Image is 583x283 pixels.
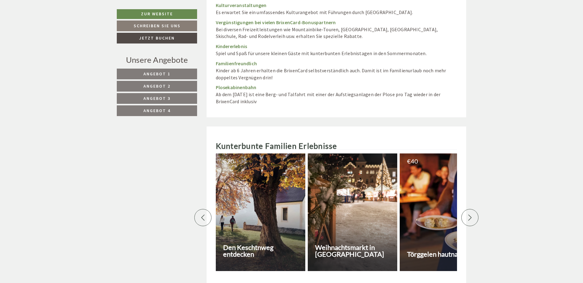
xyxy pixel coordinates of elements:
p: Spiel und Spaß für unsere kleinen Gäste mit kunterbunten Erlebnistagen in den Sommermonaten. [216,43,457,57]
p: Bei diversen Freizeitleistungen wie Mountainbike-Touren, [GEOGRAPHIC_DATA], [GEOGRAPHIC_DATA], Sk... [216,19,457,40]
a: Weihnachtsmarkt in [GEOGRAPHIC_DATA] [308,153,397,271]
strong: Kindererlebnis [216,43,247,49]
span: Angebot 4 [143,108,170,113]
h3: Den Keschtnweg entdecken [223,244,303,258]
strong: Kulturveranstaltungen [216,2,267,8]
p: Es erwartet Sie ein umfassendes Kulturangebot mit Führungen durch [GEOGRAPHIC_DATA]. [216,2,457,16]
strong: Vergünstigungen bei vielen BrixenCard-Bonuspartnern [216,19,336,25]
span: € [407,158,411,164]
strong: Plosekabinenbahn [216,84,257,90]
div: Unsere Angebote [117,54,197,66]
small: 16:32 [10,30,97,34]
a: € 20Den Keschtnweg entdecken [216,153,305,271]
span: Angebot 2 [143,83,170,89]
div: [DATE] [109,5,132,15]
div: [GEOGRAPHIC_DATA] [10,18,97,23]
span: Angebot 3 [143,96,170,101]
button: Senden [205,161,242,172]
span: € [223,158,227,164]
h3: Törggelen hautnah [407,251,487,258]
h2: Kunterbunte Familien Erlebnisse [216,142,457,150]
h3: Weihnachtsmarkt in [GEOGRAPHIC_DATA] [315,244,395,258]
p: Kinder ab 6 Jahren erhalten die BrixenCard selbstverständlich auch. Damit ist im Familienurlaub n... [216,60,457,81]
div: Guten Tag, wie können wir Ihnen helfen? [5,17,100,36]
p: Ab dem [DATE] ist eine Berg- und Talfahrt mit einer der Aufstiegsanlagen der Plose pro Tag wieder... [216,84,457,105]
span: Angebot 1 [143,71,170,77]
a: Zur Website [117,9,197,19]
div: 40 [407,158,485,164]
a: € 40Törggelen hautnah [400,153,489,271]
strong: Familienfreundlich [216,60,257,66]
div: 20 [223,158,301,164]
a: Schreiben Sie uns [117,21,197,31]
a: Jetzt buchen [117,33,197,43]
